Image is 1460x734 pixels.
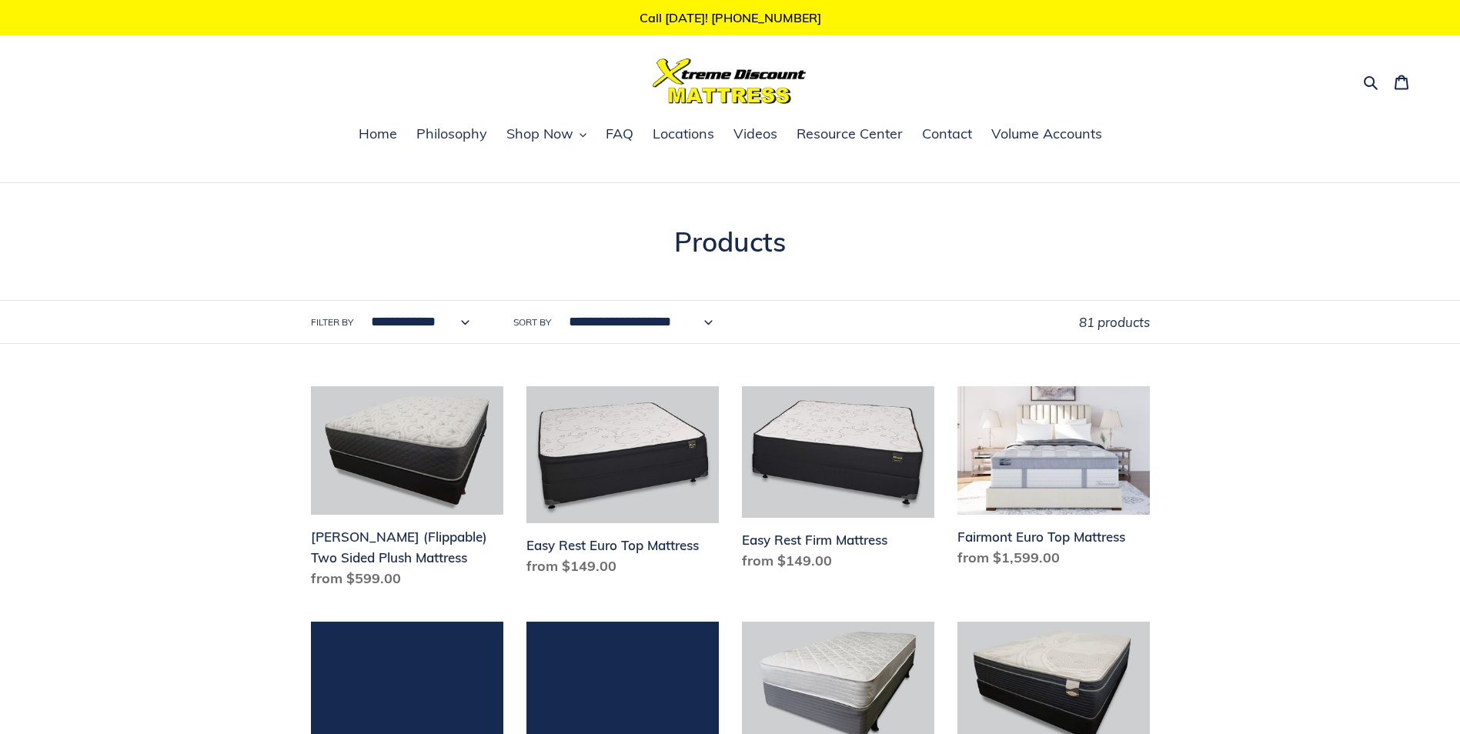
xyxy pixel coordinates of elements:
[311,315,353,329] label: Filter by
[797,125,903,143] span: Resource Center
[653,58,807,104] img: Xtreme Discount Mattress
[914,123,980,146] a: Contact
[499,123,594,146] button: Shop Now
[409,123,495,146] a: Philosophy
[984,123,1110,146] a: Volume Accounts
[922,125,972,143] span: Contact
[359,125,397,143] span: Home
[957,386,1150,574] a: Fairmont Euro Top Mattress
[742,386,934,577] a: Easy Rest Firm Mattress
[416,125,487,143] span: Philosophy
[311,386,503,595] a: Del Ray (Flippable) Two Sided Plush Mattress
[606,125,633,143] span: FAQ
[598,123,641,146] a: FAQ
[351,123,405,146] a: Home
[1079,314,1150,330] span: 81 products
[526,386,719,582] a: Easy Rest Euro Top Mattress
[513,315,551,329] label: Sort by
[733,125,777,143] span: Videos
[674,225,786,259] span: Products
[991,125,1102,143] span: Volume Accounts
[789,123,910,146] a: Resource Center
[506,125,573,143] span: Shop Now
[726,123,785,146] a: Videos
[645,123,722,146] a: Locations
[653,125,714,143] span: Locations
